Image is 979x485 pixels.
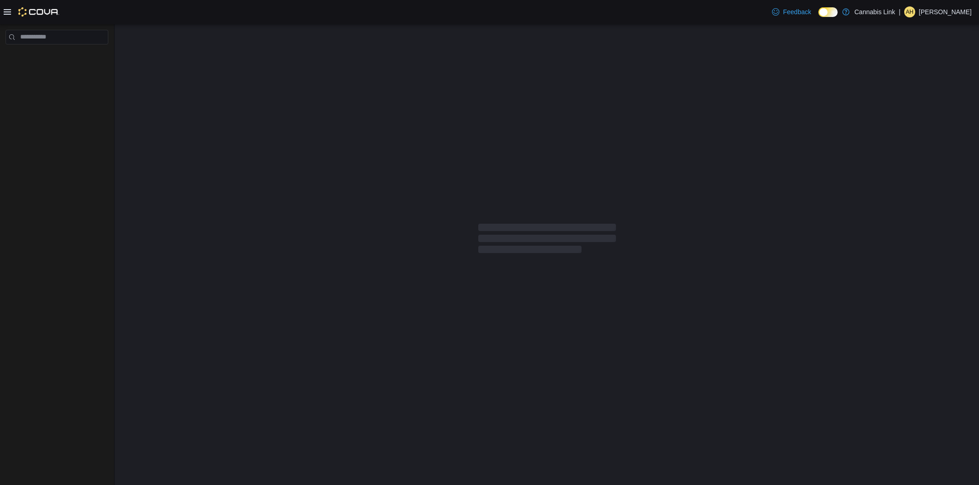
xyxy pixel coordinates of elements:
[768,3,815,21] a: Feedback
[478,226,616,255] span: Loading
[6,46,108,68] nav: Complex example
[783,7,811,17] span: Feedback
[18,7,59,17] img: Cova
[904,6,915,17] div: Austin Harriman
[906,6,914,17] span: AH
[854,6,895,17] p: Cannabis Link
[919,6,972,17] p: [PERSON_NAME]
[818,7,838,17] input: Dark Mode
[899,6,901,17] p: |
